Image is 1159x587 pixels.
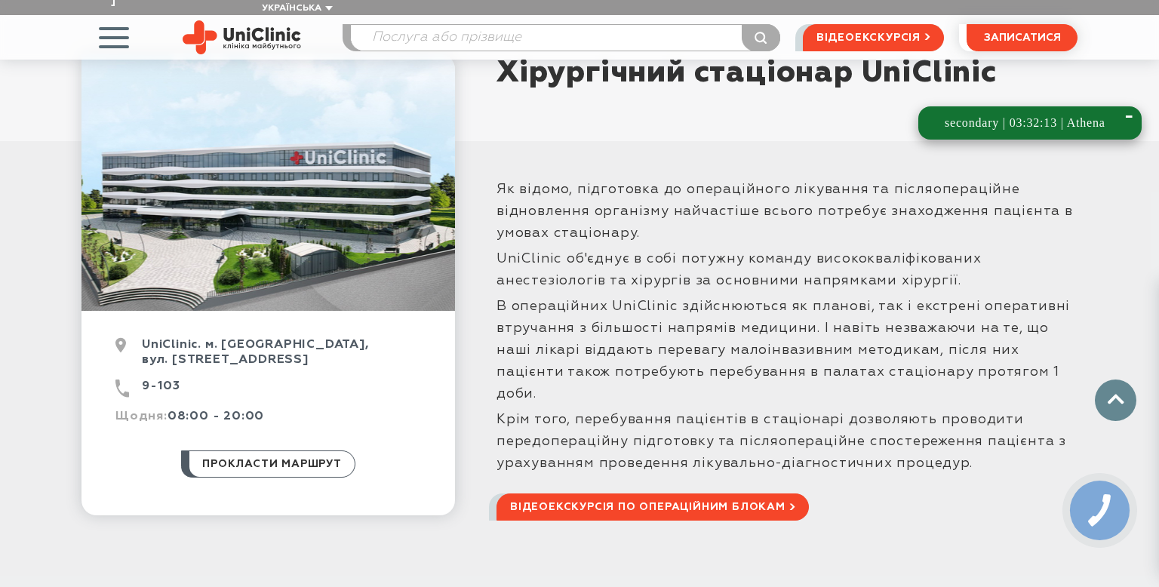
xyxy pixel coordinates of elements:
span: Відеоекскурсія по операційним блокам [510,494,785,520]
button: записатися [967,24,1078,51]
span: UniClinic об'єднує в собі потужну команду висококваліфікованих анестезіологів та хірургів за осно... [496,252,982,287]
div: 08:00 - 20:00 [115,409,421,435]
span: Щодня: [115,410,168,423]
span: В операційних UniClinic здійснюються як планові, так і екстрені оперативні втручання з більшості ... [496,300,1070,401]
span: Українська [262,4,321,13]
div: - [1124,89,1135,157]
div: UniClinic. м. [GEOGRAPHIC_DATA], вул. [STREET_ADDRESS] [115,337,421,379]
span: відеоекскурсія [816,25,921,51]
span: Крім того, перебування пацієнтів в стаціонарі дозволяють проводити передопераційну підготовку та ... [496,413,1066,470]
input: Послуга або прізвище [351,25,779,51]
a: Відеоекскурсія по операційним блокам [496,493,809,521]
span: записатися [984,32,1061,43]
a: прокласти маршрут [181,450,355,478]
a: відеоекскурсія [803,24,944,51]
span: Як відомо, підготовка до операційного лікування та післяопераційне відновлення організму найчасті... [496,183,1073,240]
div: secondary | 03:32:13 | Athena [945,116,1105,130]
img: Uniclinic [183,20,301,54]
span: прокласти маршрут [202,451,342,477]
h1: Хірургічний стаціонар UniClinic [496,54,1078,160]
a: 9-103 [142,379,180,398]
button: Українська [258,3,333,14]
